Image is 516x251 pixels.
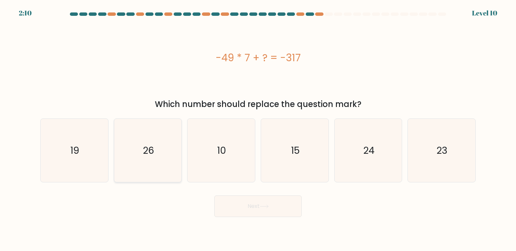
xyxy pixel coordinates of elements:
text: 19 [71,144,80,157]
text: 10 [217,144,226,157]
text: 23 [437,144,448,157]
text: 26 [143,144,154,157]
div: -49 * 7 + ? = -317 [40,50,476,65]
div: Level 10 [472,8,497,18]
div: 2:10 [19,8,32,18]
button: Next [214,195,302,217]
div: Which number should replace the question mark? [44,98,472,110]
text: 15 [291,144,300,157]
text: 24 [363,144,375,157]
